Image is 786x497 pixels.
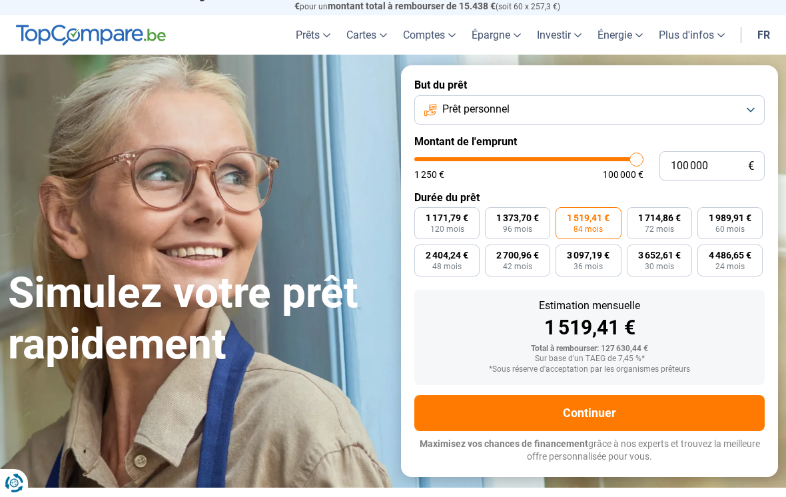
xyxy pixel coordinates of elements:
span: 120 mois [430,225,464,233]
a: Prêts [288,15,338,55]
a: Épargne [464,15,529,55]
span: montant total à rembourser de 15.438 € [328,1,496,11]
span: 24 mois [715,262,745,270]
span: Maximisez vos chances de financement [420,438,588,449]
a: fr [749,15,778,55]
span: 4 486,65 € [709,250,751,260]
span: 2 700,96 € [496,250,539,260]
span: Prêt personnel [442,102,510,117]
div: Estimation mensuelle [425,300,754,311]
div: *Sous réserve d'acceptation par les organismes prêteurs [425,365,754,374]
span: 3 097,19 € [567,250,609,260]
label: But du prêt [414,79,765,91]
span: 100 000 € [603,170,643,179]
div: Total à rembourser: 127 630,44 € [425,344,754,354]
p: grâce à nos experts et trouvez la meilleure offre personnalisée pour vous. [414,438,765,464]
span: 36 mois [574,262,603,270]
span: 72 mois [645,225,674,233]
a: Énergie [589,15,651,55]
span: 1 519,41 € [567,213,609,223]
span: 1 250 € [414,170,444,179]
a: Cartes [338,15,395,55]
span: 1 171,79 € [426,213,468,223]
h1: Simulez votre prêt rapidement [8,268,385,370]
span: 60 mois [715,225,745,233]
button: Continuer [414,395,765,431]
span: 96 mois [503,225,532,233]
button: Prêt personnel [414,95,765,125]
div: 1 519,41 € [425,318,754,338]
a: Plus d'infos [651,15,733,55]
span: 1 989,91 € [709,213,751,223]
a: Comptes [395,15,464,55]
span: 2 404,24 € [426,250,468,260]
span: 1 373,70 € [496,213,539,223]
div: Sur base d'un TAEG de 7,45 %* [425,354,754,364]
img: TopCompare [16,25,166,46]
span: 42 mois [503,262,532,270]
a: Investir [529,15,589,55]
span: 84 mois [574,225,603,233]
span: 30 mois [645,262,674,270]
span: € [748,161,754,172]
label: Montant de l'emprunt [414,135,765,148]
span: 3 652,61 € [638,250,681,260]
label: Durée du prêt [414,191,765,204]
span: 48 mois [432,262,462,270]
span: 1 714,86 € [638,213,681,223]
